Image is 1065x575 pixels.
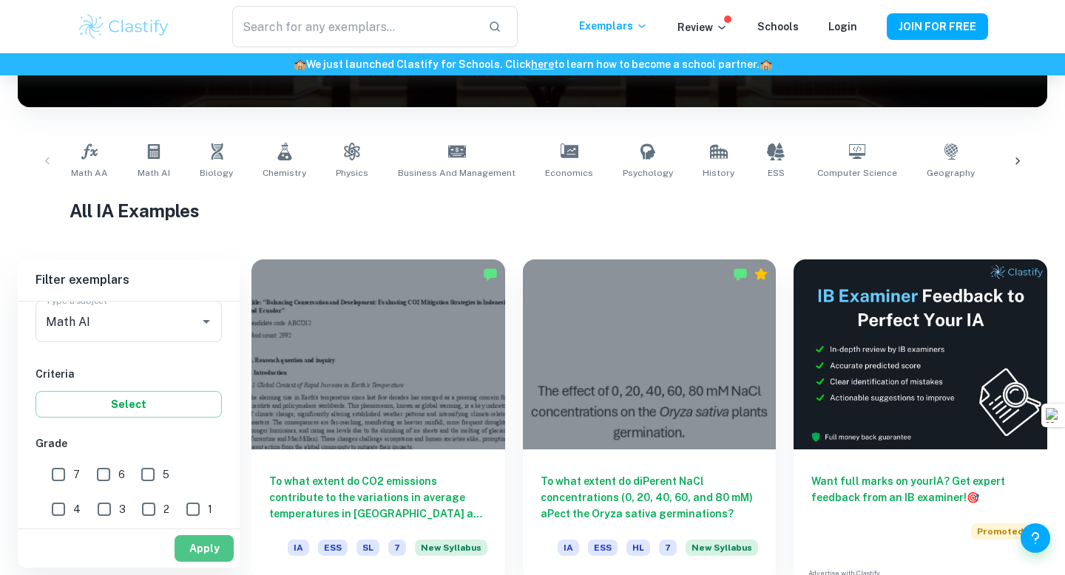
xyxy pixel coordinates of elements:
[588,540,618,556] span: ESS
[269,473,487,522] h6: To what extent do CO2 emissions contribute to the variations in average temperatures in [GEOGRAPH...
[1021,523,1050,553] button: Help and Feedback
[263,166,306,180] span: Chemistry
[794,259,1047,449] img: Thumbnail
[733,267,748,282] img: Marked
[659,540,677,556] span: 7
[545,166,593,180] span: Economics
[163,466,169,483] span: 5
[558,540,579,556] span: IA
[760,58,772,70] span: 🏫
[175,535,234,562] button: Apply
[73,501,81,517] span: 4
[541,473,759,522] h6: To what extent do diPerent NaCl concentrations (0, 20, 40, 60, and 80 mM) aPect the Oryza sativa ...
[757,21,799,33] a: Schools
[35,435,222,452] h6: Grade
[118,466,125,483] span: 6
[398,166,515,180] span: Business and Management
[163,501,169,517] span: 2
[336,166,368,180] span: Physics
[686,540,758,556] span: New Syllabus
[318,540,348,556] span: ESS
[677,19,728,35] p: Review
[817,166,897,180] span: Computer Science
[483,267,498,282] img: Marked
[18,259,240,301] h6: Filter exemplars
[288,540,309,556] span: IA
[415,540,487,556] span: New Syllabus
[71,166,108,180] span: Math AA
[294,58,306,70] span: 🏫
[388,540,406,556] span: 7
[232,6,476,47] input: Search for any exemplars...
[196,311,217,332] button: Open
[623,166,673,180] span: Psychology
[73,466,80,483] span: 7
[415,540,487,565] div: Starting from the May 2026 session, the ESS IA requirements have changed. We created this exempla...
[35,391,222,418] button: Select
[626,540,650,556] span: HL
[200,166,233,180] span: Biology
[531,58,554,70] a: here
[967,491,979,503] span: 🎯
[811,473,1029,506] h6: Want full marks on your IA ? Get expert feedback from an IB examiner!
[768,166,785,180] span: ESS
[887,13,988,40] button: JOIN FOR FREE
[138,166,170,180] span: Math AI
[927,166,975,180] span: Geography
[119,501,126,517] span: 3
[971,523,1029,540] span: Promoted
[77,12,171,41] img: Clastify logo
[208,501,212,517] span: 1
[35,366,222,382] h6: Criteria
[828,21,857,33] a: Login
[356,540,379,556] span: SL
[686,540,758,565] div: Starting from the May 2026 session, the ESS IA requirements have changed. We created this exempla...
[579,18,648,34] p: Exemplars
[703,166,734,180] span: History
[70,197,996,224] h1: All IA Examples
[3,56,1062,72] h6: We just launched Clastify for Schools. Click to learn how to become a school partner.
[754,267,768,282] div: Premium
